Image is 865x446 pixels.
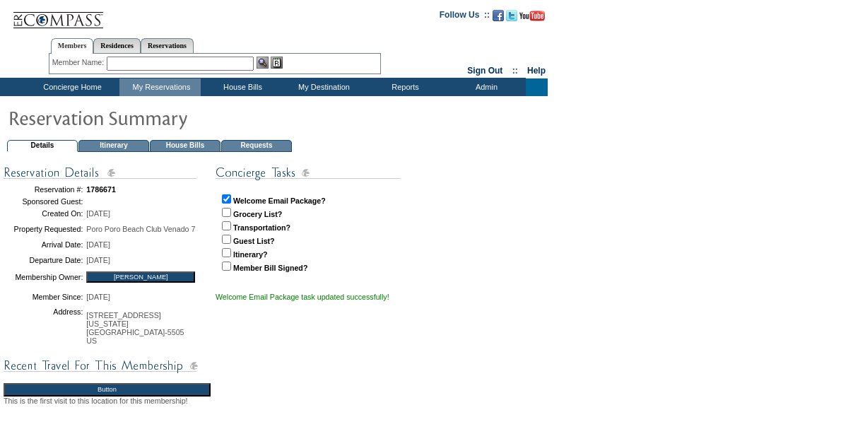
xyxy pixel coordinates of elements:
[4,182,83,197] td: Reservation #:
[52,57,107,69] div: Member Name:
[4,164,198,182] img: subTtlConResDetails.gif
[216,293,433,301] div: Welcome Email Package task updated successfully!
[4,237,83,252] td: Arrival Date:
[467,66,502,76] a: Sign Out
[4,357,198,375] img: subTtlConRecTravel.gif
[233,210,282,218] strong: Grocery List?
[86,240,110,249] span: [DATE]
[233,196,288,205] strong: Welcome Email
[7,140,78,152] td: Details
[233,237,275,245] strong: Guest List?
[201,78,282,96] td: House Bills
[4,287,83,307] td: Member Since:
[221,140,292,152] td: Requests
[271,57,283,69] img: Reservations
[440,8,490,25] td: Follow Us ::
[86,209,110,218] span: [DATE]
[4,397,188,405] span: This is the first visit to this location for this membership!
[4,221,83,237] td: Property Requested:
[119,78,201,96] td: My Reservations
[86,185,116,194] span: 1786671
[86,225,195,233] span: Poro Poro Beach Club Venado 7
[150,140,220,152] td: House Bills
[282,78,363,96] td: My Destination
[506,10,517,21] img: Follow us on Twitter
[216,164,401,182] img: subTtlConTasks.gif
[86,256,110,264] span: [DATE]
[493,14,504,23] a: Become our fan on Facebook
[86,293,110,301] span: [DATE]
[141,38,194,53] a: Reservations
[233,250,268,259] strong: Itinerary?
[233,223,290,232] strong: Transportation?
[233,264,307,272] strong: Member Bill Signed?
[493,10,504,21] img: Become our fan on Facebook
[86,311,184,345] span: [STREET_ADDRESS] [US_STATE][GEOGRAPHIC_DATA]-5505 US
[4,383,211,397] input: Button
[506,14,517,23] a: Follow us on Twitter
[519,14,545,23] a: Subscribe to our YouTube Channel
[86,271,195,283] input: [PERSON_NAME]
[527,66,546,76] a: Help
[519,11,545,21] img: Subscribe to our YouTube Channel
[78,140,149,152] td: Itinerary
[4,252,83,268] td: Departure Date:
[363,78,445,96] td: Reports
[23,78,119,96] td: Concierge Home
[257,57,269,69] img: View
[8,103,290,131] img: pgTtlResSummary.gif
[51,38,94,54] a: Members
[93,38,141,53] a: Residences
[445,78,526,96] td: Admin
[512,66,518,76] span: ::
[4,197,83,206] td: Sponsored Guest:
[290,196,326,205] strong: Package?
[4,307,83,348] td: Address:
[4,206,83,221] td: Created On:
[4,268,83,287] td: Membership Owner:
